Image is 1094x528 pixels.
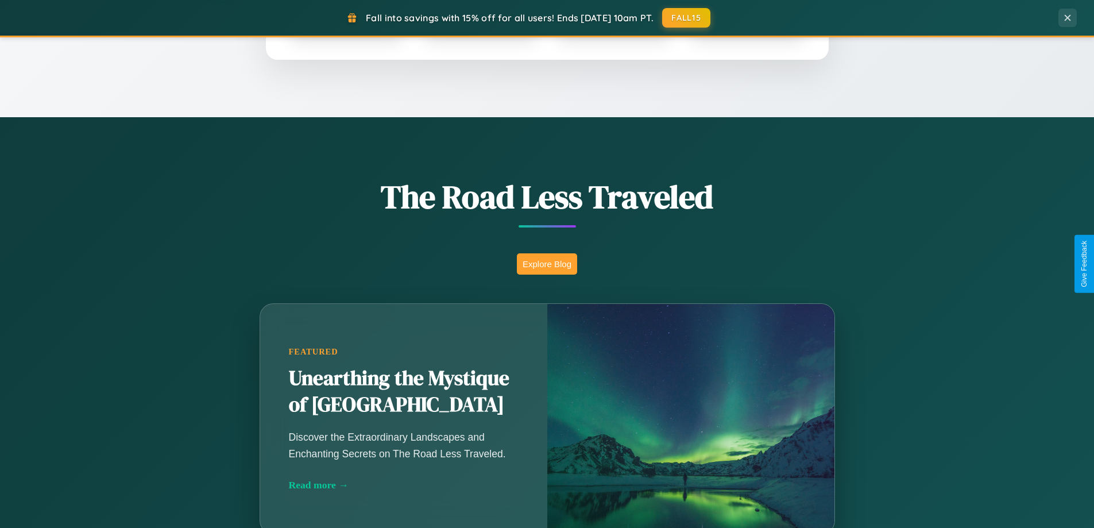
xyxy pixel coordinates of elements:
span: Fall into savings with 15% off for all users! Ends [DATE] 10am PT. [366,12,654,24]
h1: The Road Less Traveled [203,175,892,219]
div: Featured [289,347,519,357]
h2: Unearthing the Mystique of [GEOGRAPHIC_DATA] [289,365,519,418]
div: Give Feedback [1080,241,1088,287]
p: Discover the Extraordinary Landscapes and Enchanting Secrets on The Road Less Traveled. [289,429,519,461]
button: FALL15 [662,8,710,28]
button: Explore Blog [517,253,577,275]
div: Read more → [289,479,519,491]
